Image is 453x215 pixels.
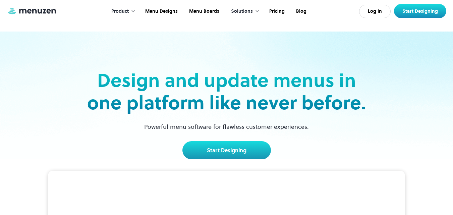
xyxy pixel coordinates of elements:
[182,141,271,159] a: Start Designing
[359,5,391,18] a: Log In
[231,8,253,15] div: Solutions
[139,1,183,22] a: Menu Designs
[105,1,139,22] div: Product
[136,122,317,131] p: Powerful menu software for flawless customer experiences.
[85,69,368,114] h2: Design and update menus in one platform like never before.
[290,1,312,22] a: Blog
[111,8,129,15] div: Product
[224,1,263,22] div: Solutions
[183,1,224,22] a: Menu Boards
[263,1,290,22] a: Pricing
[394,4,446,18] a: Start Designing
